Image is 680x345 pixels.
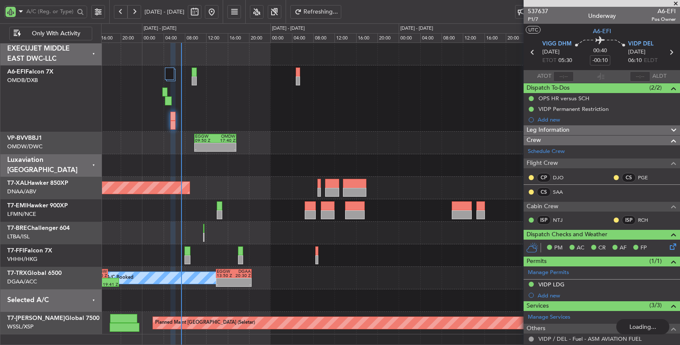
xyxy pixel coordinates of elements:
[527,158,558,168] span: Flight Crew
[527,125,569,135] span: Leg Information
[537,173,551,182] div: CP
[622,215,636,225] div: ISP
[537,187,551,197] div: CS
[649,301,662,310] span: (3/3)
[484,33,506,43] div: 16:00
[7,180,27,186] span: T7-XAL
[628,48,646,57] span: [DATE]
[7,248,24,254] span: T7-FFI
[553,188,572,196] a: SAA
[577,244,584,252] span: AC
[506,33,527,43] div: 20:00
[270,33,292,43] div: 00:00
[558,57,572,65] span: 05:30
[215,147,236,152] div: -
[527,257,547,266] span: Permits
[7,69,25,75] span: A6-EFI
[217,274,234,278] div: 13:50 Z
[164,33,185,43] div: 04:00
[195,139,215,143] div: 09:50 Z
[538,95,589,102] div: OPS HR versus SCH
[303,9,338,15] span: Refreshing...
[7,255,37,263] a: VHHH/HKG
[7,203,27,209] span: T7-EMI
[7,203,68,209] a: T7-EMIHawker 900XP
[228,33,249,43] div: 16:00
[7,135,42,141] a: VP-BVVBBJ1
[155,317,255,329] div: Planned Maint [GEOGRAPHIC_DATA] (Seletar)
[144,8,184,16] span: [DATE] - [DATE]
[144,25,176,32] div: [DATE] - [DATE]
[107,271,133,284] div: A/C Booked
[99,33,121,43] div: 16:00
[7,225,70,231] a: T7-BREChallenger 604
[527,202,558,212] span: Cabin Crew
[7,69,54,75] a: A6-EFIFalcon 7X
[7,270,62,276] a: T7-TRXGlobal 6500
[206,33,227,43] div: 12:00
[7,248,52,254] a: T7-FFIFalcon 7X
[620,244,626,252] span: AF
[249,33,270,43] div: 20:00
[553,174,572,181] a: DJO
[649,83,662,92] span: (2/2)
[7,76,38,84] a: OMDB/DXB
[215,139,236,143] div: 17:40 Z
[652,7,676,16] span: A6-EFI
[356,33,377,43] div: 16:00
[7,315,65,321] span: T7-[PERSON_NAME]
[593,27,611,36] span: A6-EFI
[622,173,636,182] div: CS
[234,269,251,274] div: DGAA
[628,40,654,48] span: VIDP DEL
[588,11,616,20] div: Underway
[537,215,551,225] div: ISP
[616,319,669,334] div: Loading...
[528,7,548,16] span: 537637
[640,244,647,252] span: FP
[528,313,570,322] a: Manage Services
[644,57,657,65] span: ELDT
[528,147,565,156] a: Schedule Crew
[26,5,74,18] input: A/C (Reg. or Type)
[234,274,251,278] div: 20:30 Z
[598,244,606,252] span: CR
[527,324,545,334] span: Others
[121,33,142,43] div: 20:00
[538,105,609,113] div: VIDP Permanent Restriction
[7,210,36,218] a: LFMN/NCE
[526,26,541,34] button: UTC
[527,230,607,240] span: Dispatch Checks and Weather
[7,143,42,150] a: OMDW/DWC
[7,180,68,186] a: T7-XALHawker 850XP
[195,134,215,139] div: EGGW
[638,216,657,224] a: RCH
[420,33,442,43] div: 04:00
[538,335,642,342] a: VIDP / DEL - Fuel - ASM AVIATION FUEL
[142,33,163,43] div: 00:00
[9,27,92,40] button: Only With Activity
[554,244,563,252] span: PM
[7,233,30,240] a: LTBA/ISL
[527,301,549,311] span: Services
[195,147,215,152] div: -
[538,281,564,288] div: VIDP LDG
[7,315,99,321] a: T7-[PERSON_NAME]Global 7500
[593,47,607,55] span: 00:40
[272,25,305,32] div: [DATE] - [DATE]
[217,269,234,274] div: EGGW
[538,116,676,123] div: Add new
[527,83,569,93] span: Dispatch To-Dos
[292,33,313,43] div: 04:00
[400,25,433,32] div: [DATE] - [DATE]
[652,72,666,81] span: ALDT
[313,33,334,43] div: 08:00
[542,57,556,65] span: ETOT
[528,269,569,277] a: Manage Permits
[101,283,118,287] div: 19:41 Z
[538,292,676,299] div: Add new
[215,134,236,139] div: OMDW
[290,5,341,19] button: Refreshing...
[442,33,463,43] div: 08:00
[638,174,657,181] a: PGE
